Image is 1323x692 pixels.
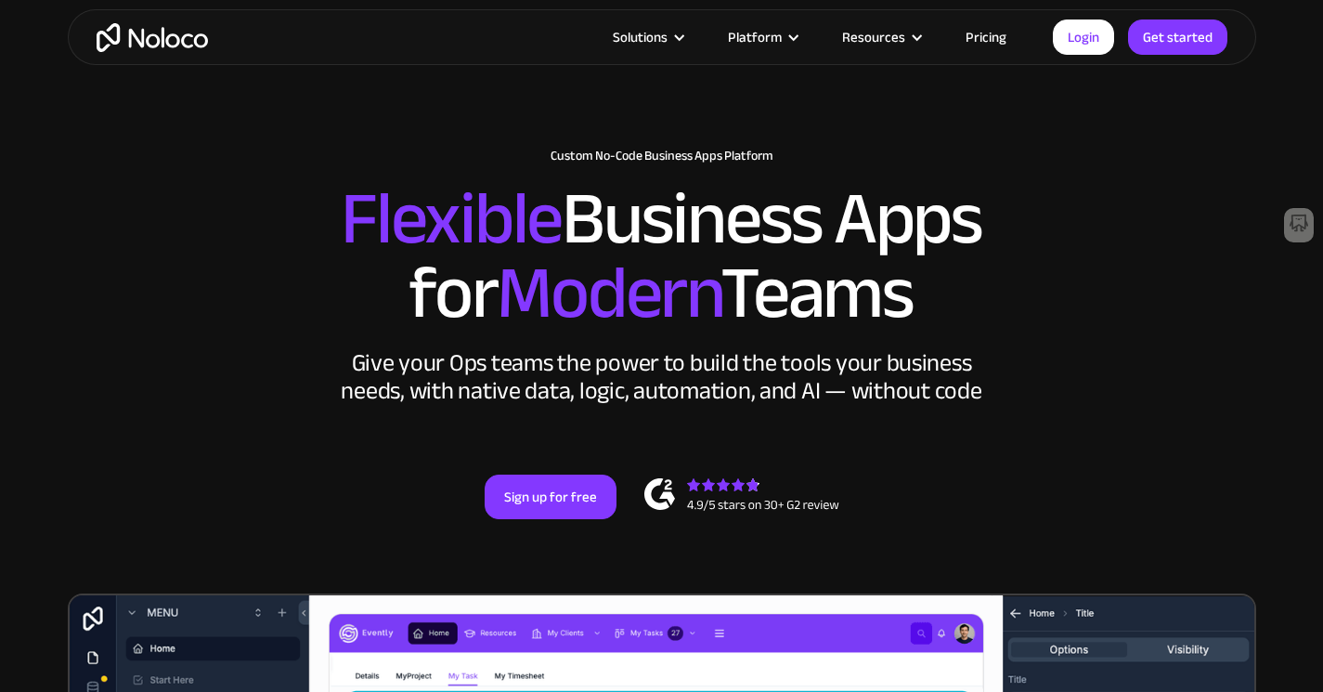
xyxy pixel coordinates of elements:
h2: Business Apps for Teams [86,182,1238,331]
div: Solutions [590,25,705,49]
div: Give your Ops teams the power to build the tools your business needs, with native data, logic, au... [337,349,987,405]
span: Flexible [341,150,562,288]
div: Resources [819,25,942,49]
a: Pricing [942,25,1030,49]
div: Resources [842,25,905,49]
div: Platform [728,25,782,49]
h1: Custom No-Code Business Apps Platform [86,149,1238,163]
a: Login [1053,20,1114,55]
span: Modern [497,224,720,362]
div: Solutions [613,25,668,49]
div: Platform [705,25,819,49]
a: Sign up for free [485,475,616,519]
a: home [97,23,208,52]
a: Get started [1128,20,1227,55]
